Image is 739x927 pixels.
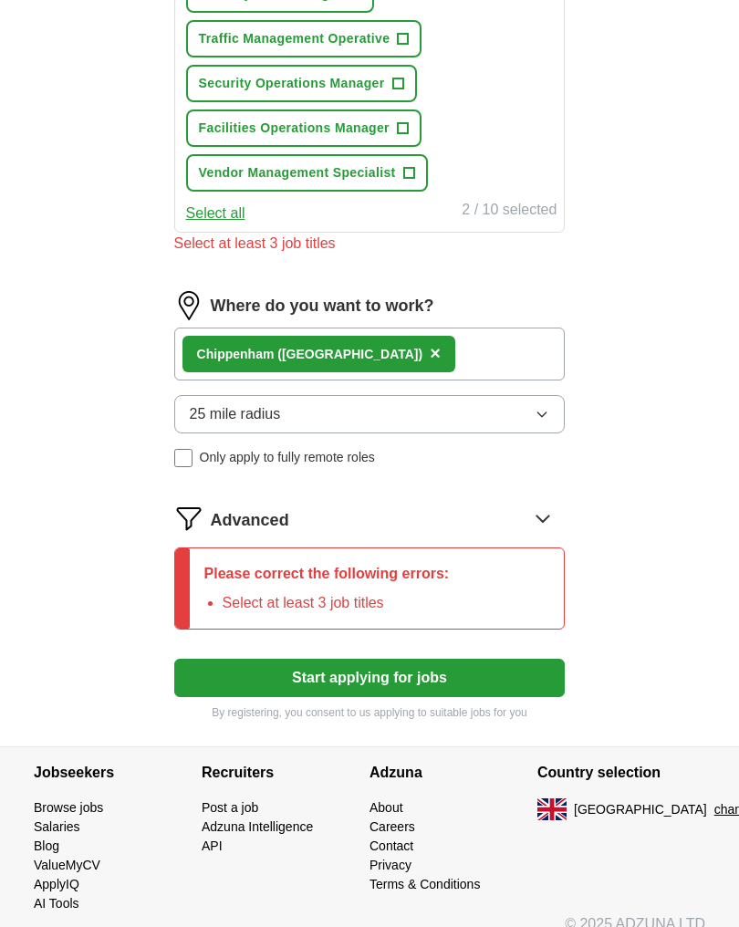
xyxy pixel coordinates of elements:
[199,119,390,138] span: Facilities Operations Manager
[34,877,79,891] a: ApplyIQ
[369,877,480,891] a: Terms & Conditions
[190,403,281,425] span: 25 mile radius
[369,838,413,853] a: Contact
[199,74,385,93] span: Security Operations Manager
[174,704,566,721] p: By registering, you consent to us applying to suitable jobs for you
[199,163,396,182] span: Vendor Management Specialist
[369,800,403,815] a: About
[174,291,203,320] img: location.png
[462,199,557,224] div: 2 / 10 selected
[174,449,193,467] input: Only apply to fully remote roles
[369,819,415,834] a: Careers
[202,819,313,834] a: Adzuna Intelligence
[211,508,289,533] span: Advanced
[174,659,566,697] button: Start applying for jobs
[369,858,411,872] a: Privacy
[223,592,450,614] li: Select at least 3 job titles
[537,747,705,798] h4: Country selection
[34,858,100,872] a: ValueMyCV
[186,154,428,192] button: Vendor Management Specialist
[34,800,103,815] a: Browse jobs
[34,819,80,834] a: Salaries
[34,838,59,853] a: Blog
[186,203,245,224] button: Select all
[186,65,417,102] button: Security Operations Manager
[574,800,707,819] span: [GEOGRAPHIC_DATA]
[186,109,422,147] button: Facilities Operations Manager
[200,448,375,467] span: Only apply to fully remote roles
[277,347,422,361] span: ([GEOGRAPHIC_DATA])
[186,20,422,57] button: Traffic Management Operative
[174,395,566,433] button: 25 mile radius
[430,340,441,368] button: ×
[211,294,434,318] label: Where do you want to work?
[174,233,566,255] div: Select at least 3 job titles
[202,800,258,815] a: Post a job
[430,343,441,363] span: ×
[174,504,203,533] img: filter
[204,563,450,585] p: Please correct the following errors:
[537,798,567,820] img: UK flag
[197,347,275,361] strong: Chippenham
[202,838,223,853] a: API
[199,29,390,48] span: Traffic Management Operative
[34,896,79,911] a: AI Tools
